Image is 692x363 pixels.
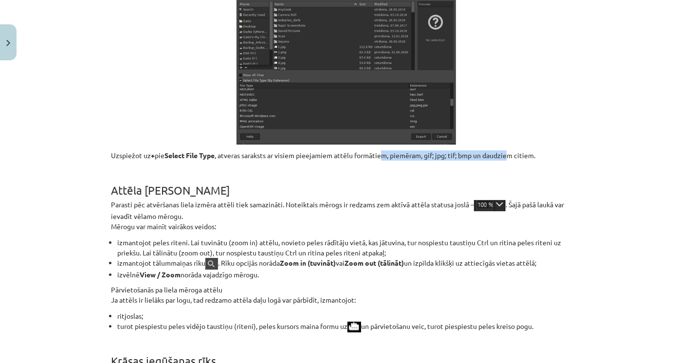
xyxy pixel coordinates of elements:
li: izmantojot peles riteni. Lai tuvinātu (zoom in) attēlu, novieto peles rādītāju vietā, kas jātuvin... [117,237,581,258]
strong: Zoom out (tālināt) [345,258,404,267]
strong: + [151,151,155,160]
h1: Attēla [PERSON_NAME] [111,166,581,197]
li: izvēlnē norāda vajadzīgo mērogu. [117,270,581,280]
li: izmantojot tālummaiņas rīku . Rīku opcijās norāda vai un izpilda klikšķi uz attiecīgās vietas att... [117,258,581,270]
li: ritjoslas; [117,311,581,321]
strong: Zoom in (tuvināt) [280,258,336,267]
p: Pārvietošanās pa liela mēroga attēlu Ja attēls ir lielāks par logu, tad redzamo attēla daļu logā ... [111,285,581,305]
img: icon-close-lesson-0947bae3869378f0d4975bcd49f059093ad1ed9edebbc8119c70593378902aed.svg [6,40,10,46]
strong: Select File Type [164,151,215,160]
li: turot piespiestu peles vidējo taustiņu (riteni), peles kursors maina formu uz un pārvietošanu vei... [117,321,581,332]
strong: View / Zoom [140,270,181,279]
p: Parasti pēc atvēršanas liela izmēra attēli tiek samazināti. Noteiktais mērogs ir redzams zem aktī... [111,200,581,232]
p: Uzspiežot uz pie , atveras saraksts ar visiem pieejamiem attēlu formātiem, piemēram, gif; jpg; ti... [111,150,581,161]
